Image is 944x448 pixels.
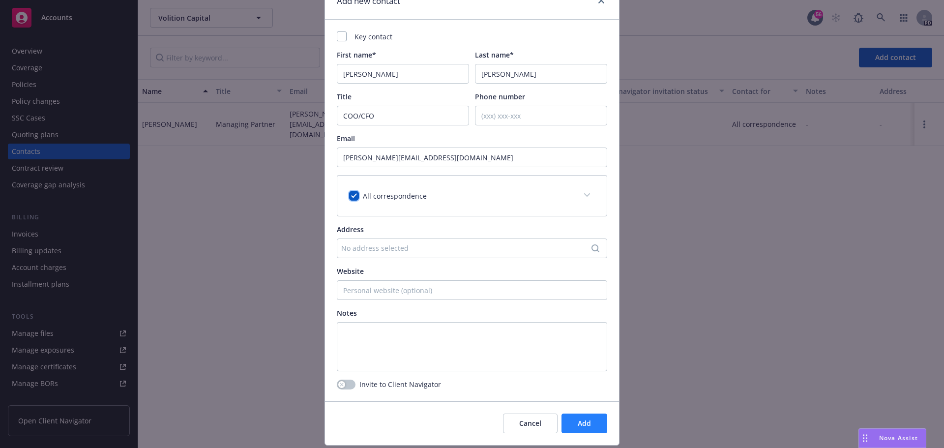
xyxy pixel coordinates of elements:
[591,244,599,252] svg: Search
[475,50,514,60] span: Last name*
[337,92,352,101] span: Title
[337,64,469,84] input: First Name
[337,308,357,318] span: Notes
[858,428,926,448] button: Nova Assist
[363,191,427,201] span: All correspondence
[503,414,558,433] button: Cancel
[337,134,355,143] span: Email
[475,64,607,84] input: Last Name
[475,92,525,101] span: Phone number
[879,434,918,442] span: Nova Assist
[341,243,593,253] div: No address selected
[337,176,607,216] div: All correspondence
[561,414,607,433] button: Add
[337,239,607,258] button: No address selected
[359,379,441,389] span: Invite to Client Navigator
[859,429,871,448] div: Drag to move
[337,50,376,60] span: First name*
[337,148,607,167] input: example@email.com
[475,106,607,125] input: (xxx) xxx-xxx
[519,418,541,428] span: Cancel
[578,418,591,428] span: Add
[337,267,364,276] span: Website
[337,225,364,234] span: Address
[337,31,607,42] div: Key contact
[337,280,607,300] input: Personal website (optional)
[337,106,469,125] input: e.g. CFO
